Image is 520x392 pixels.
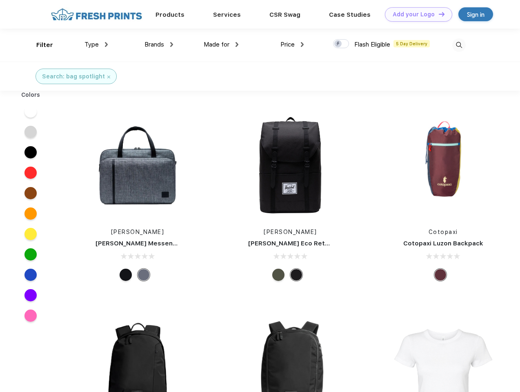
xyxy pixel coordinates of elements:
div: Raven Crosshatch [138,269,150,281]
div: Search: bag spotlight [42,72,105,81]
img: dropdown.png [170,42,173,47]
span: Flash Eligible [354,41,390,48]
div: Sign in [467,10,484,19]
img: fo%20logo%202.webp [49,7,144,22]
a: Cotopaxi [429,229,458,235]
img: dropdown.png [301,42,304,47]
div: Surprise [434,269,447,281]
a: [PERSON_NAME] [264,229,317,235]
span: Brands [144,41,164,48]
a: [PERSON_NAME] Messenger [96,240,184,247]
a: [PERSON_NAME] [111,229,164,235]
img: dropdown.png [236,42,238,47]
img: func=resize&h=266 [83,111,192,220]
div: Black [290,269,302,281]
span: Type [84,41,99,48]
img: DT [439,12,444,16]
div: Forest [272,269,284,281]
a: Sign in [458,7,493,21]
img: func=resize&h=266 [236,111,344,220]
img: dropdown.png [105,42,108,47]
div: Colors [15,91,47,99]
div: Add your Logo [393,11,435,18]
span: 5 Day Delivery [393,40,430,47]
img: desktop_search.svg [452,38,466,52]
a: [PERSON_NAME] Eco Retreat 15" Computer Backpack [248,240,415,247]
a: Cotopaxi Luzon Backpack [403,240,483,247]
span: Price [280,41,295,48]
a: Products [156,11,184,18]
img: func=resize&h=266 [389,111,498,220]
div: Black [120,269,132,281]
span: Made for [204,41,229,48]
img: filter_cancel.svg [107,76,110,78]
div: Filter [36,40,53,50]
